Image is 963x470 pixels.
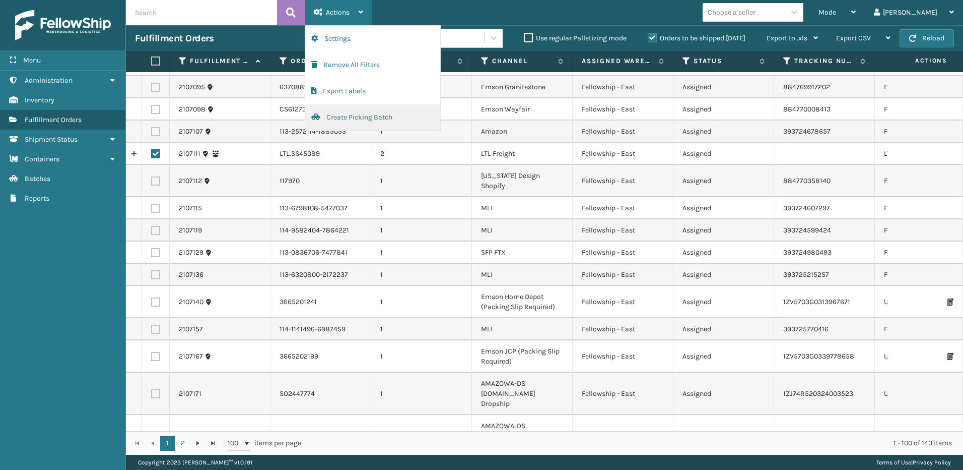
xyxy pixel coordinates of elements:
a: Terms of Use [876,459,911,466]
button: Settings [305,26,440,52]
p: Copyright 2023 [PERSON_NAME]™ v 1.0.191 [138,455,252,470]
span: Shipment Status [25,135,78,144]
div: | [876,455,951,470]
a: 884769917202 [783,83,830,91]
td: 1 [371,219,472,242]
td: 114-1141496-6987459 [270,318,371,340]
a: 1ZJ74R520324003523 [783,389,853,398]
td: 1 [371,318,472,340]
td: SO2447777 [270,415,371,457]
td: 114-9582404-7864221 [270,219,371,242]
td: Fellowship - East [573,340,673,373]
span: Export CSV [836,34,871,42]
td: 1 [371,415,472,457]
td: Assigned [673,165,774,197]
td: MLI [472,318,573,340]
td: [US_STATE] Design Shopify [472,165,573,197]
td: 113-6320800-2172237 [270,264,371,286]
td: Assigned [673,318,774,340]
td: 117970 [270,165,371,197]
td: Assigned [673,373,774,415]
a: Privacy Policy [913,459,951,466]
span: Menu [23,56,41,65]
span: items per page [228,436,301,451]
a: 2107119 [179,225,202,236]
span: Administration [25,76,73,85]
td: Fellowship - East [573,121,673,143]
td: Fellowship - East [573,264,673,286]
td: 1 [371,264,472,286]
td: Assigned [673,340,774,373]
button: Export Labels [305,78,440,104]
td: Fellowship - East [573,76,673,98]
a: 2107095 [179,82,205,92]
td: Assigned [673,219,774,242]
span: Mode [818,8,836,17]
span: Reports [25,194,49,203]
a: 2107111 [179,149,200,159]
td: MLI [472,197,573,219]
label: Status [694,56,754,66]
td: SO2447774 [270,373,371,415]
td: Emson Granitestone [472,76,573,98]
a: 1ZV5703G0339778658 [783,352,854,361]
a: 393724678657 [783,127,831,136]
span: Fulfillment Orders [25,115,82,124]
td: Assigned [673,76,774,98]
td: Fellowship - East [573,286,673,318]
td: Emson Home Depot (Packing Slip Required) [472,286,573,318]
td: 3665202199 [270,340,371,373]
td: Fellowship - East [573,197,673,219]
span: Export to .xls [767,34,807,42]
td: AMAZOWA-DS [DOMAIN_NAME] Dropship [472,415,573,457]
i: Print Packing Slip [947,299,953,306]
td: MLI [472,264,573,286]
a: 2107140 [179,297,203,307]
a: 393724980493 [783,248,832,257]
td: Assigned [673,143,774,165]
a: Go to the next page [190,436,205,451]
td: 3665201241 [270,286,371,318]
td: 1 [371,121,472,143]
a: 393724599424 [783,226,831,234]
td: Assigned [673,264,774,286]
img: logo [15,10,111,40]
td: Fellowship - East [573,165,673,197]
a: 884770358140 [783,177,831,185]
a: 2107171 [179,389,201,399]
td: Assigned [673,121,774,143]
td: Fellowship - East [573,219,673,242]
td: Emson Wayfair [472,98,573,121]
td: 113-2572114-1885035 [270,121,371,143]
td: SFP FTX [472,242,573,264]
td: Assigned [673,286,774,318]
a: 884770008413 [783,105,831,113]
td: 113-0836706-7477841 [270,242,371,264]
a: 2 [175,436,190,451]
td: 1 [371,197,472,219]
div: Choose a seller [708,7,755,18]
td: 1 [371,340,472,373]
span: Go to the next page [194,439,202,447]
td: 2 [371,143,472,165]
label: Tracking Number [794,56,855,66]
a: 2107157 [179,324,203,334]
div: 1 - 100 of 143 items [315,438,952,448]
td: Amazon [472,121,573,143]
td: CS612739972 [270,98,371,121]
a: 2107098 [179,104,205,114]
td: Assigned [673,415,774,457]
td: Fellowship - East [573,143,673,165]
a: 2107167 [179,351,203,362]
a: 393725770416 [783,325,829,333]
a: 2107107 [179,127,203,137]
td: AMAZOWA-DS [DOMAIN_NAME] Dropship [472,373,573,415]
label: Assigned Warehouse [582,56,654,66]
span: Go to the last page [209,439,217,447]
i: Print Packing Slip [947,353,953,360]
td: Fellowship - East [573,318,673,340]
label: Fulfillment Order Id [190,56,251,66]
a: Go to the last page [205,436,221,451]
td: LTL Freight [472,143,573,165]
a: 1 [160,436,175,451]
